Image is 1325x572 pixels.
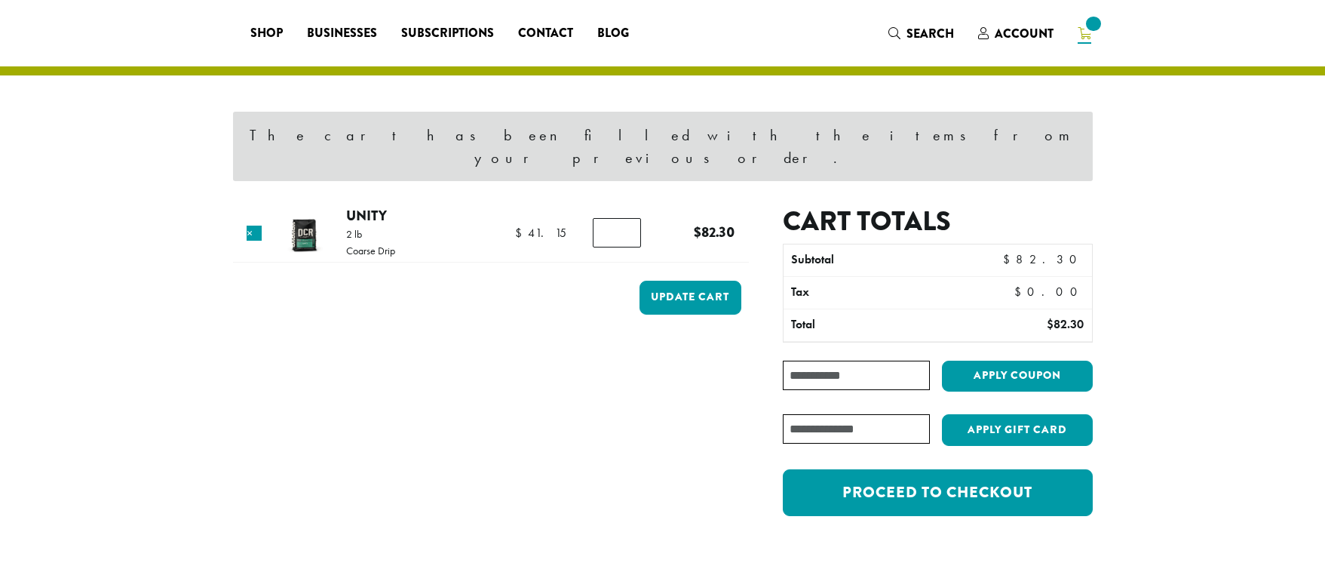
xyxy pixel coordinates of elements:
a: Subscriptions [389,21,506,45]
a: Unity [346,205,387,226]
bdi: 41.15 [515,225,566,241]
bdi: 0.00 [1014,284,1084,300]
span: Search [906,25,954,42]
a: Blog [585,21,641,45]
span: Subscriptions [401,24,494,43]
a: Search [876,21,966,46]
th: Total [784,309,968,341]
span: Contact [518,24,573,43]
a: Remove this item [247,226,262,241]
a: Account [966,21,1066,46]
button: Update cart [639,281,741,315]
img: Unity [279,209,328,258]
div: The cart has been filled with the items from your previous order. [233,112,1093,181]
input: Product quantity [593,218,641,247]
th: Tax [784,277,1001,309]
a: Shop [238,21,295,45]
span: Shop [250,24,283,43]
span: $ [1014,284,1027,300]
span: Blog [597,24,629,43]
bdi: 82.30 [1003,251,1084,267]
span: $ [1047,316,1054,332]
span: Businesses [307,24,377,43]
bdi: 82.30 [694,222,735,242]
a: Proceed to checkout [783,469,1092,516]
th: Subtotal [784,244,968,276]
span: $ [1003,251,1016,267]
bdi: 82.30 [1047,316,1084,332]
button: Apply Gift Card [942,414,1093,446]
span: $ [515,225,528,241]
h2: Cart totals [783,205,1092,238]
span: $ [694,222,701,242]
a: Businesses [295,21,389,45]
p: Coarse Drip [346,245,395,256]
p: 2 lb [346,229,395,239]
span: Account [995,25,1054,42]
a: Contact [506,21,585,45]
button: Apply coupon [942,361,1093,392]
